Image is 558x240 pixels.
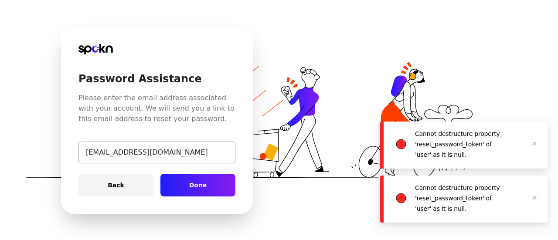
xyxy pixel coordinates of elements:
input: Enter work email [78,142,235,163]
p: Cannot destructure property 'reset_password_token' of 'user' as it is null. [415,130,500,158]
span: close [532,195,537,200]
span: Done [189,181,207,189]
p: Cannot destructure property 'reset_password_token' of 'user' as it is null. [415,184,500,212]
button: Done [160,174,235,196]
span: Password Assistance [78,54,235,86]
span: Back [108,181,124,189]
span: close [532,141,537,146]
span: Please enter the email address associated with your account. We will send you a link to this emai... [78,86,235,124]
a: Back [78,174,153,196]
